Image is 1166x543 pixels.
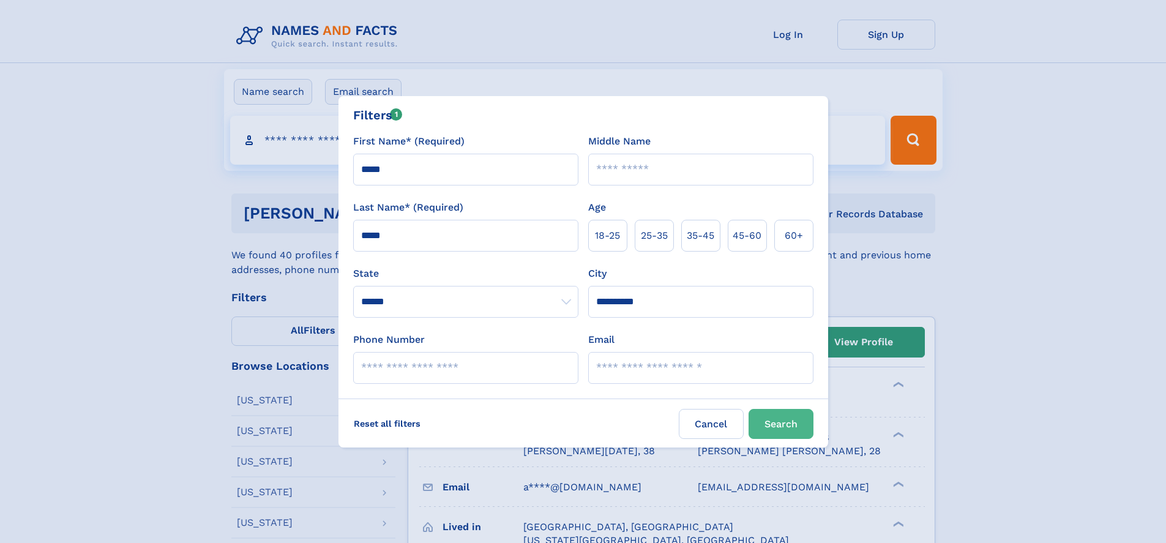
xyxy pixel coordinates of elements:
label: Cancel [679,409,744,439]
label: Last Name* (Required) [353,200,463,215]
button: Search [749,409,813,439]
span: 45‑60 [733,228,761,243]
label: Reset all filters [346,409,428,438]
label: First Name* (Required) [353,134,465,149]
label: Middle Name [588,134,651,149]
span: 18‑25 [595,228,620,243]
label: Email [588,332,615,347]
span: 25‑35 [641,228,668,243]
label: Phone Number [353,332,425,347]
span: 35‑45 [687,228,714,243]
label: Age [588,200,606,215]
label: State [353,266,578,281]
span: 60+ [785,228,803,243]
div: Filters [353,106,403,124]
label: City [588,266,607,281]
